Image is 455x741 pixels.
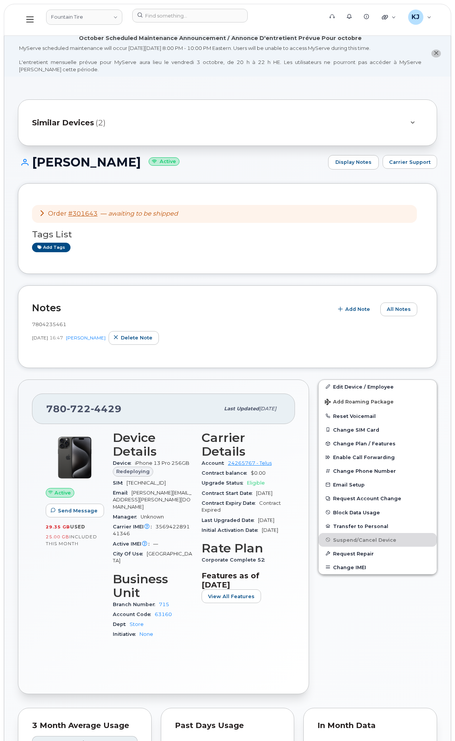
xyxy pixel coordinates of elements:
button: Delete note [109,331,159,345]
span: Dept [113,621,130,627]
h1: [PERSON_NAME] [18,155,324,169]
span: Last Upgraded Date [202,517,258,523]
span: [DATE] [32,334,48,341]
a: 63160 [155,611,172,617]
span: Eligible [247,480,265,486]
h2: Notes [32,302,329,314]
div: MyServe scheduled maintenance will occur [DATE][DATE] 8:00 PM - 10:00 PM Eastern. Users will be u... [19,45,421,73]
span: — [153,541,158,547]
h3: Tags List [32,230,423,239]
button: Carrier Support [383,155,437,169]
span: City Of Use [113,551,147,557]
a: [PERSON_NAME] [66,335,106,341]
a: 715 [159,602,169,607]
button: Request Repair [319,547,437,560]
span: 722 [67,403,91,415]
button: Email Setup [319,478,437,491]
span: Email [113,490,131,496]
span: Redeploying [116,468,150,475]
span: 25.00 GB [46,534,69,539]
span: Active [54,489,71,496]
span: 7804235461 [32,321,66,327]
span: Delete note [121,334,152,341]
span: Add Roaming Package [325,399,394,406]
span: Change Plan / Features [333,441,396,447]
span: Initiative [113,631,139,637]
button: Enable Call Forwarding [319,450,437,464]
span: All Notes [387,306,411,313]
img: iPhone_15_Pro_Black.png [52,435,98,480]
button: Reset Voicemail [319,409,437,423]
span: Corporate Complete 52 [202,557,269,563]
span: Add Note [345,306,370,313]
button: Change Phone Number [319,464,437,478]
span: Manager [113,514,141,520]
button: Transfer to Personal [319,519,437,533]
button: Add Roaming Package [319,394,437,409]
span: SIM [113,480,127,486]
span: Enable Call Forwarding [333,455,395,460]
button: Add Note [333,302,376,316]
div: 3 Month Average Usage [32,722,138,730]
div: In Month Data [317,722,423,730]
button: Change IMEI [319,560,437,574]
button: Request Account Change [319,491,437,505]
span: [DATE] [259,406,276,411]
button: close notification [431,50,441,58]
span: (2) [96,117,106,128]
button: Block Data Usage [319,506,437,519]
span: $0.00 [251,470,266,476]
span: Last updated [224,406,259,411]
h3: Device Details [113,431,192,458]
span: [PERSON_NAME][EMAIL_ADDRESS][PERSON_NAME][DOMAIN_NAME] [113,490,191,510]
span: Contract Start Date [202,490,256,496]
span: Carrier IMEI [113,524,155,530]
button: View All Features [202,589,261,603]
a: Add tags [32,243,70,252]
a: #301643 [68,210,98,217]
span: [TECHNICAL_ID] [127,480,166,486]
span: Active IMEI [113,541,153,547]
span: Contract balance [202,470,251,476]
span: Similar Devices [32,117,94,128]
span: 29.35 GB [46,524,70,530]
span: View All Features [208,593,255,600]
span: Order [48,210,67,217]
span: Account Code [113,611,155,617]
button: Send Message [46,504,104,517]
button: Change SIM Card [319,423,437,437]
span: used [70,524,85,530]
button: All Notes [380,302,417,316]
button: Change Plan / Features [319,437,437,450]
span: — [101,210,178,217]
em: awaiting to be shipped [108,210,178,217]
span: [DATE] [256,490,272,496]
span: Send Message [58,507,98,514]
small: Active [149,157,179,166]
span: Contract Expiry Date [202,500,259,506]
a: Display Notes [328,155,379,170]
span: Account [202,460,228,466]
h3: Carrier Details [202,431,281,458]
h3: Features as of [DATE] [202,571,281,589]
span: [GEOGRAPHIC_DATA] [113,551,192,563]
span: 4429 [91,403,122,415]
h3: Rate Plan [202,541,281,555]
a: None [139,631,153,637]
a: 24265767 - Telus [228,460,272,466]
span: [DATE] [258,517,274,523]
span: Email Setup [333,482,365,488]
span: 16:47 [50,334,63,341]
span: Unknown [141,514,164,520]
span: Device [113,460,135,466]
iframe: Messenger Launcher [422,708,449,735]
span: 780 [46,403,122,415]
span: iPhone 13 Pro 256GB [135,460,189,466]
div: Past Days Usage [175,722,280,730]
h3: Business Unit [113,572,192,600]
button: Suspend/Cancel Device [319,533,437,547]
span: Initial Activation Date [202,527,262,533]
span: Upgrade Status [202,480,247,486]
a: Store [130,621,144,627]
span: included this month [46,534,97,546]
